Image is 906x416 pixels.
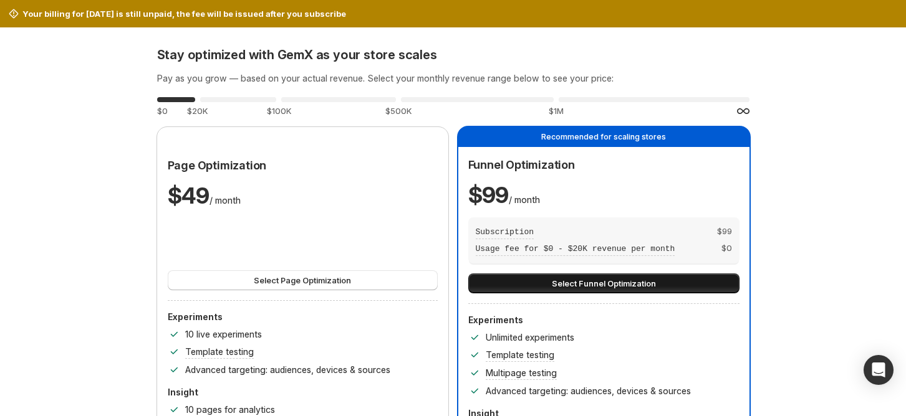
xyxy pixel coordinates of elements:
span: $ 49 [168,182,210,209]
p: Template testing [486,349,554,361]
p: Advanced targeting: audiences, devices & sources [185,364,390,376]
p: Insight [168,386,438,399]
p: 10 pages for analytics [185,404,275,416]
span: Subscription [476,227,534,237]
span: $20K [187,106,208,116]
p: Your billing for [DATE] is still unpaid, the fee will be issued after you subscribe [22,7,346,20]
h2: Stay optimized with GemX as your store scales [157,47,749,62]
div: Open Intercom Messenger [864,355,894,385]
span: Page Optimization [168,159,267,172]
span: $500K [385,106,412,116]
span: $ 99 [468,181,509,209]
p: Advanced targeting: audiences, devices & sources [486,385,691,397]
span: Select Page Optimization [254,274,351,286]
p: Experiments [468,314,740,326]
p: Experiments [168,311,438,323]
button: Select Page Optimization [168,270,438,290]
p: / month [168,181,241,210]
span: Select Funnel Optimization [552,277,656,290]
span: Recommended for scaling stores [541,132,666,141]
span: $0 [157,106,168,116]
span: Usage fee for $0 - $20K revenue per month [476,244,675,253]
span: $1M [549,106,564,116]
span: $ 99 [717,225,732,239]
button: Select Funnel Optimization [468,273,740,293]
p: / month [468,180,540,210]
p: Unlimited experiments [486,331,574,344]
span: $ 0 [721,242,732,256]
p: 10 live experiments [185,328,262,341]
p: Multipage testing [486,367,557,379]
span: $100K [267,106,291,116]
h3: Pay as you grow — based on your actual revenue. Select your monthly revenue range below to see yo... [157,72,749,85]
p: Template testing [185,346,254,358]
span: Funnel Optimization [468,158,575,171]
